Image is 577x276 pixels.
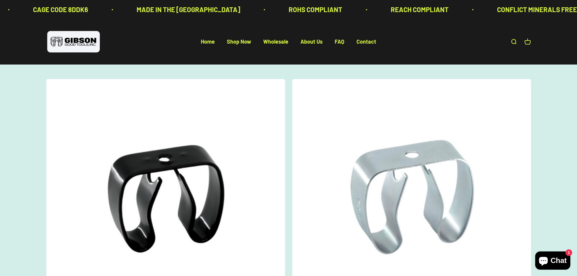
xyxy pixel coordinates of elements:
p: CAGE CODE 8DDK6 [30,4,85,15]
a: FAQ [335,38,344,45]
a: Wholesale [263,38,288,45]
a: Shop Now [227,38,251,45]
p: REACH COMPLIANT [387,4,445,15]
a: Home [201,38,215,45]
a: Contact [356,38,376,45]
p: ROHS COMPLIANT [285,4,339,15]
p: CONFLICT MINERALS FREE [494,4,574,15]
p: MADE IN THE [GEOGRAPHIC_DATA] [133,4,237,15]
inbox-online-store-chat: Shopify online store chat [533,251,572,271]
a: About Us [300,38,323,45]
